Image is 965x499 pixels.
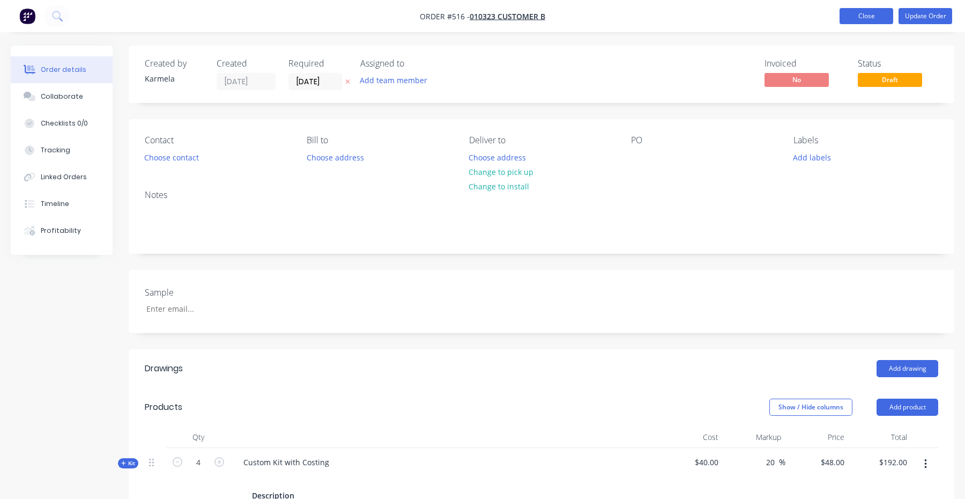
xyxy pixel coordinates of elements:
[764,58,845,69] div: Invoiced
[137,301,279,317] input: Enter email...
[463,150,532,164] button: Choose address
[360,58,467,69] div: Assigned to
[11,56,113,83] button: Order details
[235,454,338,470] div: Custom Kit with Costing
[121,459,135,467] span: Kit
[779,456,785,468] span: %
[858,73,922,86] span: Draft
[723,427,786,448] div: Markup
[469,135,614,145] div: Deliver to
[11,137,113,164] button: Tracking
[849,427,912,448] div: Total
[785,427,849,448] div: Price
[764,73,829,86] span: No
[11,217,113,244] button: Profitability
[145,73,204,84] div: Karmela
[11,83,113,110] button: Collaborate
[470,11,545,21] a: 010323 Customer B
[118,458,138,468] button: Kit
[41,65,86,75] div: Order details
[840,8,893,24] button: Close
[145,286,279,299] label: Sample
[877,360,938,377] button: Add drawing
[41,199,69,209] div: Timeline
[787,150,836,164] button: Add labels
[11,164,113,190] button: Linked Orders
[11,110,113,137] button: Checklists 0/0
[145,135,289,145] div: Contact
[41,145,70,155] div: Tracking
[354,73,433,87] button: Add team member
[664,457,718,468] span: $40.00
[301,150,369,164] button: Choose address
[11,190,113,217] button: Timeline
[217,58,276,69] div: Created
[769,399,852,416] button: Show / Hide columns
[858,58,938,69] div: Status
[139,150,205,164] button: Choose contact
[166,427,231,448] div: Qty
[19,8,35,24] img: Factory
[41,172,87,182] div: Linked Orders
[41,119,88,128] div: Checklists 0/0
[145,401,182,414] div: Products
[360,73,433,87] button: Add team member
[631,135,776,145] div: PO
[288,58,347,69] div: Required
[145,362,183,375] div: Drawings
[145,58,204,69] div: Created by
[145,190,938,200] div: Notes
[420,11,470,21] span: Order #516 -
[899,8,952,24] button: Update Order
[41,226,81,236] div: Profitability
[793,135,938,145] div: Labels
[307,135,451,145] div: Bill to
[463,179,535,194] button: Change to install
[463,165,539,179] button: Change to pick up
[659,427,723,448] div: Cost
[877,399,938,416] button: Add product
[41,92,83,101] div: Collaborate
